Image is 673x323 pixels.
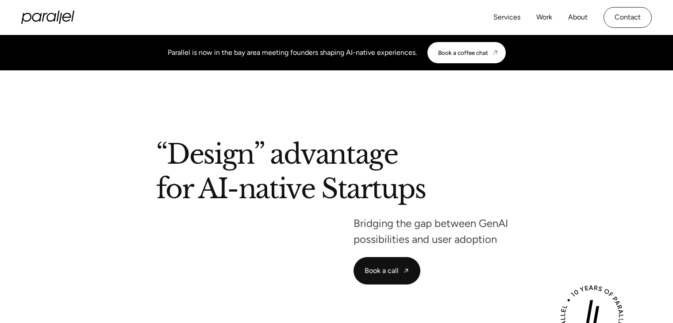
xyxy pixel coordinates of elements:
[427,42,506,63] a: Book a coffee chat
[21,11,74,24] a: home
[438,49,488,56] div: Book a coffee chat
[536,11,552,24] a: Work
[156,141,553,206] h1: “Design” advantage for AI-native Startups
[168,47,417,58] div: Parallel is now in the bay area meeting founders shaping AI-native experiences.
[493,11,520,24] a: Services
[492,49,499,56] img: CTA arrow image
[354,219,553,243] p: Bridging the gap between GenAI possibilities and user adoption
[604,7,652,28] a: Contact
[568,11,588,24] a: About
